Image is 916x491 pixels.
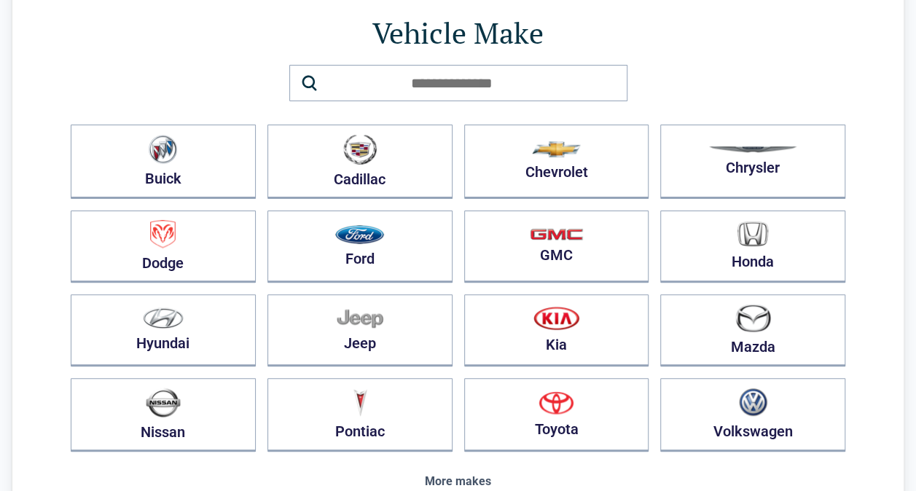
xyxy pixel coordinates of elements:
button: Kia [464,294,649,366]
button: Chrysler [660,125,845,199]
button: Mazda [660,294,845,366]
button: Jeep [267,294,453,366]
button: GMC [464,211,649,283]
button: Volkswagen [660,378,845,452]
button: Buick [71,125,256,199]
button: Hyundai [71,294,256,366]
button: Toyota [464,378,649,452]
h1: Vehicle Make [71,12,845,53]
button: Dodge [71,211,256,283]
button: Nissan [71,378,256,452]
div: More makes [71,475,845,488]
button: Ford [267,211,453,283]
button: Honda [660,211,845,283]
button: Cadillac [267,125,453,199]
button: Pontiac [267,378,453,452]
button: Chevrolet [464,125,649,199]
